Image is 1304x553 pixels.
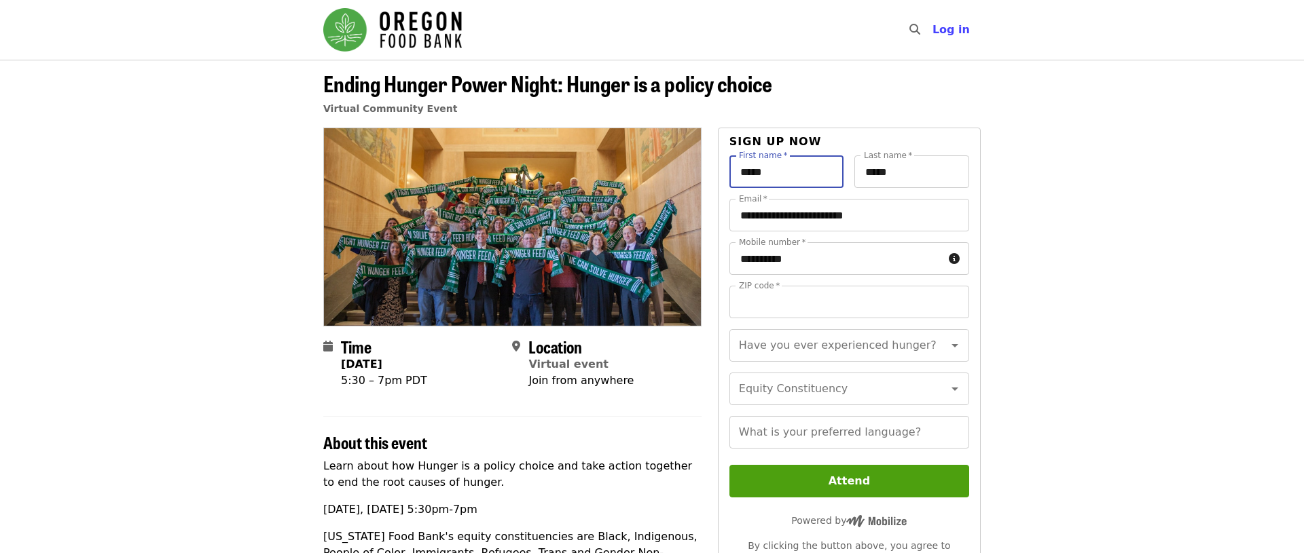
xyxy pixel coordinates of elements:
input: Search [928,14,939,46]
img: Powered by Mobilize [846,515,907,527]
button: Open [945,336,964,355]
input: Email [729,199,969,231]
i: map-marker-alt icon [512,340,520,353]
img: Oregon Food Bank - Home [323,8,462,52]
i: circle-info icon [949,252,960,265]
span: Log in [932,23,970,36]
input: First name [729,155,844,188]
button: Attend [729,465,969,497]
p: [DATE], [DATE] 5:30pm-7pm [323,501,702,518]
input: Mobile number [729,242,943,275]
span: Sign up now [729,135,822,148]
span: Ending Hunger Power Night: Hunger is a policy choice [323,67,772,99]
a: Virtual Community Event [323,103,457,114]
button: Open [945,379,964,398]
input: ZIP code [729,286,969,318]
a: Virtual event [528,358,609,370]
i: search icon [909,23,920,36]
span: Powered by [791,515,907,526]
span: Join from anywhere [528,374,634,387]
label: Last name [864,151,912,159]
input: What is your preferred language? [729,416,969,449]
span: Time [341,335,372,358]
div: 5:30 – 7pm PDT [341,373,427,389]
span: Location [528,335,582,358]
input: Last name [854,155,969,188]
label: First name [739,151,788,159]
p: Learn about how Hunger is a policy choice and take action together to end the root causes of hunger. [323,458,702,491]
button: Log in [922,16,981,43]
i: calendar icon [323,340,333,353]
strong: [DATE] [341,358,382,370]
span: About this event [323,430,427,454]
label: Email [739,195,767,203]
img: Ending Hunger Power Night: Hunger is a policy choice organized by Oregon Food Bank [324,128,701,325]
label: ZIP code [739,282,780,290]
label: Mobile number [739,238,805,246]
